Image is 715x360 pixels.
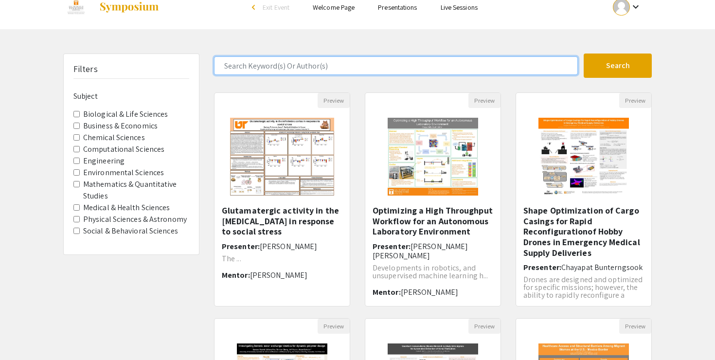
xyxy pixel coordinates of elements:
[523,263,644,272] h6: Presenter:
[373,263,488,281] span: Developments in robotics, and unsupervised machine learning h...
[7,316,41,353] iframe: Chat
[222,242,342,251] h6: Presenter:
[214,92,350,306] div: Open Presentation <p class="ql-align-center"><strong style="color: rgb(38, 38, 38);">Glutamatergi...
[619,319,651,334] button: Preview
[373,242,493,260] h6: Presenter:
[401,287,458,297] span: [PERSON_NAME]
[83,155,125,167] label: Engineering
[220,108,343,205] img: <p class="ql-align-center"><strong style="color: rgb(38, 38, 38);">Glutamatergic activity in the ...
[318,93,350,108] button: Preview
[373,205,493,237] h5: Optimizing a High Throughput Workflow for an Autonomous Laboratory Environment
[523,205,644,258] h5: Shape Optimization of Cargo Casings for Rapid Reconfigurationof Hobby Drones in Emergency Medical...
[260,241,317,252] span: [PERSON_NAME]
[529,108,639,205] img: <p>Shape Optimization of Cargo Casings for Rapid Reconfiguration</p><p>of Hobby Drones in Emergen...
[83,225,178,237] label: Social & Behavioral Sciences
[222,253,241,264] span: The ...
[83,132,145,144] label: Chemical Sciences
[468,319,500,334] button: Preview
[73,91,189,101] h6: Subject
[378,3,417,12] a: Presentations
[83,214,187,225] label: Physical Sciences & Astronomy
[83,167,164,179] label: Environmental Sciences
[584,54,652,78] button: Search
[318,319,350,334] button: Preview
[373,241,468,261] span: [PERSON_NAME] [PERSON_NAME]
[441,3,478,12] a: Live Sessions
[523,276,644,307] p: Drones are designed and optimized for specific missions; however, the ability to rapidly reconfig...
[99,1,160,13] img: Symposium by ForagerOne
[313,3,355,12] a: Welcome Page
[630,1,642,13] mat-icon: Expand account dropdown
[365,92,501,306] div: Open Presentation <p>Optimizing a High Throughput Workflow for an Autonomous Laboratory Environme...
[263,3,289,12] span: Exit Event
[252,4,258,10] div: arrow_back_ios
[83,179,189,202] label: Mathematics & Quantitative Studies
[222,270,250,280] span: Mentor:
[83,108,168,120] label: Biological & Life Sciences
[468,93,500,108] button: Preview
[619,93,651,108] button: Preview
[250,270,307,280] span: [PERSON_NAME]
[373,287,401,297] span: Mentor:
[516,92,652,306] div: Open Presentation <p>Shape Optimization of Cargo Casings for Rapid Reconfiguration</p><p>of Hobby...
[83,202,170,214] label: Medical & Health Sciences
[214,56,578,75] input: Search Keyword(s) Or Author(s)
[83,144,164,155] label: Computational Sciences
[561,262,643,272] span: Chayapat Bunterngsook
[83,120,158,132] label: Business & Economics
[378,108,488,205] img: <p>Optimizing a High Throughput Workflow for an Autonomous Laboratory Environment</p>
[222,205,342,237] h5: Glutamatergic activity in the [MEDICAL_DATA] in response to social stress
[73,64,98,74] h5: Filters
